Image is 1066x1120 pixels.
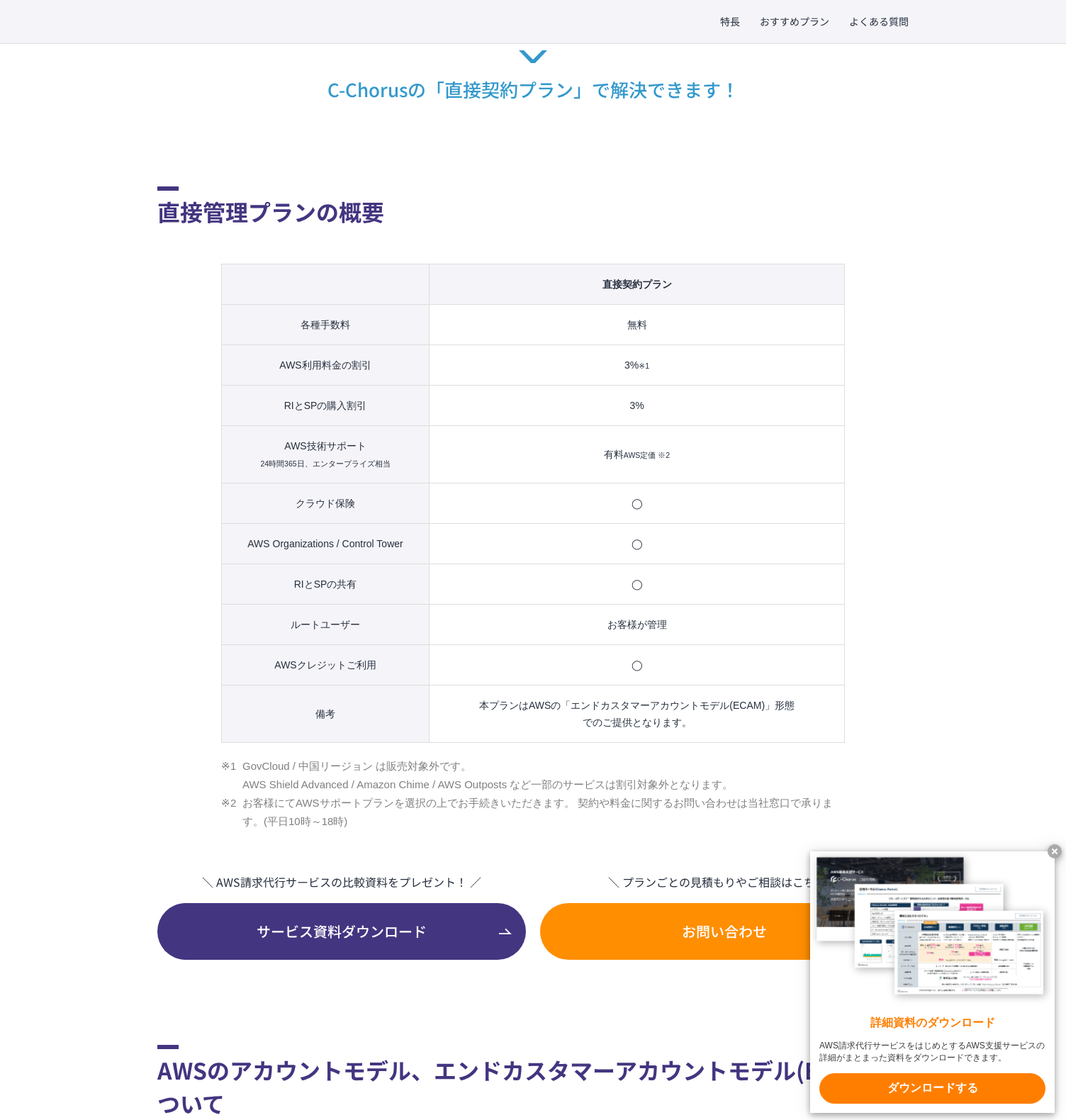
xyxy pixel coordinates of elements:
[430,605,845,645] td: お客様が管理
[430,426,845,483] td: 有料
[720,14,740,29] a: 特長
[760,14,829,29] a: おすすめプラン
[849,14,909,29] a: よくある質問
[430,564,845,605] td: ◯
[639,362,649,370] small: ※1
[430,645,845,685] td: ◯
[157,921,526,942] span: サービス資料ダウンロード
[222,605,430,645] th: ルートユーザー
[222,564,430,605] th: RIとSPの共有
[157,186,909,228] h2: 直接管理プランの概要
[430,524,845,564] td: ◯
[222,386,430,426] th: RIとSPの購入割引
[222,483,430,524] th: クラウド保険
[222,426,430,483] th: AWS技術サポート
[540,873,909,890] em: ＼ プランごとの見積もりやご相談はこちら ／
[222,645,430,685] th: AWSクレジットご利用
[222,345,430,386] th: AWS利用料金の割引
[157,1045,909,1120] h2: AWSのアカウントモデル、エンドカスタマーアカウントモデル(ECAM)について
[430,305,845,345] td: 無料
[222,305,430,345] th: 各種手数料
[222,685,430,743] th: 備考
[819,1073,1045,1104] x-t: ダウンロードする
[157,50,909,101] p: C-Chorusの「直接契約プラン」で解決できます！
[430,345,845,386] td: 3%
[430,483,845,524] td: ◯
[157,903,526,960] a: サービス資料ダウンロード
[819,1015,1045,1031] x-t: 詳細資料のダウンロード
[221,757,845,794] li: GovCloud / 中国リージョン は販売対象外です。 AWS Shield Advanced / Amazon Chime / AWS Outposts など一部のサービスは割引対象外となります。
[624,451,670,459] small: AWS定価 ※2
[260,459,390,468] small: 24時間365日、エンタープライズ相当
[430,386,845,426] td: 3%
[221,794,845,831] li: お客様にてAWSサポートプランを選択の上でお手続きいただきます。 契約や料金に関するお問い合わせは当社窓口で承ります。(平日10時～18時)
[540,903,909,960] a: お問い合わせ
[810,851,1055,1113] a: 詳細資料のダウンロード AWS請求代行サービスをはじめとするAWS支援サービスの詳細がまとまった資料をダウンロードできます。 ダウンロードする
[540,921,909,942] span: お問い合わせ
[430,685,845,743] td: 本プランはAWSの「エンドカスタマーアカウントモデル(ECAM)」形態 でのご提供となります。
[430,264,845,305] th: 直接契約プラン
[157,873,526,890] em: ＼ AWS請求代行サービスの比較資料をプレゼント！ ／
[222,524,430,564] th: AWS Organizations / Control Tower
[819,1040,1045,1064] x-t: AWS請求代行サービスをはじめとするAWS支援サービスの詳細がまとまった資料をダウンロードできます。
